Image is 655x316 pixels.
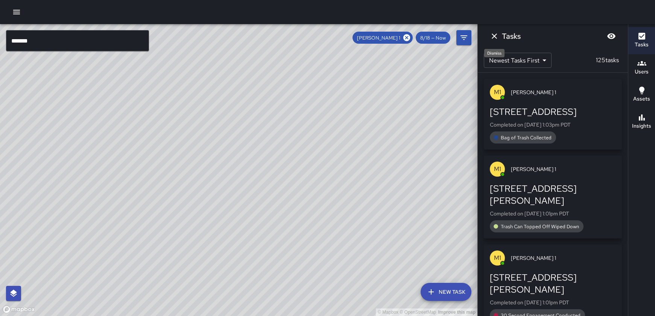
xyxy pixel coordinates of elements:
[490,106,616,118] div: [STREET_ADDRESS]
[604,29,619,44] button: Blur
[628,27,655,54] button: Tasks
[635,68,649,76] h6: Users
[494,88,501,97] p: M1
[511,89,616,96] span: [PERSON_NAME] 1
[511,254,616,262] span: [PERSON_NAME] 1
[484,79,622,150] button: M1[PERSON_NAME] 1[STREET_ADDRESS]Completed on [DATE] 1:03pm PDTBag of Trash Collected
[484,53,552,68] div: Newest Tasks First
[490,299,616,306] p: Completed on [DATE] 1:01pm PDT
[456,30,471,45] button: Filters
[416,35,450,41] span: 8/18 — Now
[511,165,616,173] span: [PERSON_NAME] 1
[490,272,616,296] div: [STREET_ADDRESS][PERSON_NAME]
[490,121,616,128] p: Completed on [DATE] 1:03pm PDT
[487,29,502,44] button: Dismiss
[496,134,556,141] span: Bag of Trash Collected
[484,49,505,57] div: Dismiss
[628,108,655,136] button: Insights
[421,283,471,301] button: New Task
[496,223,584,230] span: Trash Can Topped Off Wiped Down
[353,35,405,41] span: [PERSON_NAME] 1
[633,95,650,103] h6: Assets
[484,156,622,238] button: M1[PERSON_NAME] 1[STREET_ADDRESS][PERSON_NAME]Completed on [DATE] 1:01pm PDTTrash Can Topped Off ...
[632,122,651,130] h6: Insights
[494,253,501,263] p: M1
[490,210,616,217] p: Completed on [DATE] 1:01pm PDT
[593,56,622,65] p: 125 tasks
[628,81,655,108] button: Assets
[494,165,501,174] p: M1
[628,54,655,81] button: Users
[635,41,649,49] h6: Tasks
[502,30,521,42] h6: Tasks
[490,183,616,207] div: [STREET_ADDRESS][PERSON_NAME]
[353,32,413,44] div: [PERSON_NAME] 1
